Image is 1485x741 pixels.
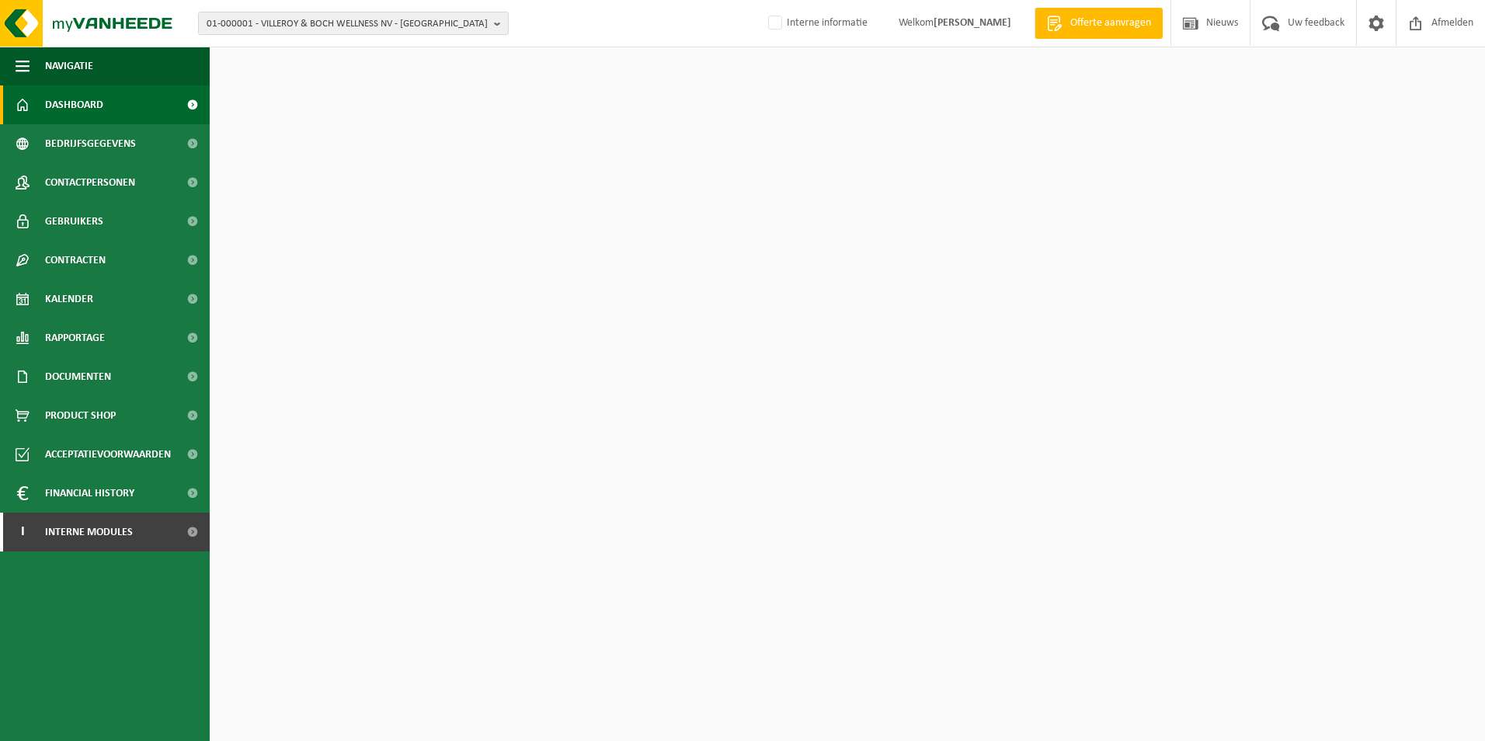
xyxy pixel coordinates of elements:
[45,202,103,241] span: Gebruikers
[45,163,135,202] span: Contactpersonen
[45,318,105,357] span: Rapportage
[45,396,116,435] span: Product Shop
[1066,16,1155,31] span: Offerte aanvragen
[45,85,103,124] span: Dashboard
[1035,8,1163,39] a: Offerte aanvragen
[207,12,488,36] span: 01-000001 - VILLEROY & BOCH WELLNESS NV - [GEOGRAPHIC_DATA]
[45,280,93,318] span: Kalender
[45,357,111,396] span: Documenten
[45,47,93,85] span: Navigatie
[16,513,30,551] span: I
[198,12,509,35] button: 01-000001 - VILLEROY & BOCH WELLNESS NV - [GEOGRAPHIC_DATA]
[765,12,868,35] label: Interne informatie
[45,241,106,280] span: Contracten
[45,124,136,163] span: Bedrijfsgegevens
[45,435,171,474] span: Acceptatievoorwaarden
[45,513,133,551] span: Interne modules
[934,17,1011,29] strong: [PERSON_NAME]
[45,474,134,513] span: Financial History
